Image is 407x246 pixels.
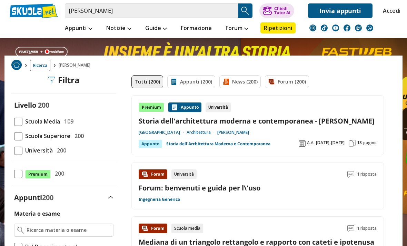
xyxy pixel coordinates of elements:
[65,3,238,18] input: Cerca appunti, riassunti o versioni
[222,78,229,85] img: News filtro contenuto
[22,131,70,140] span: Scuola Superiore
[349,140,356,147] img: Pagine
[131,75,163,88] a: Tutti (200)
[139,169,167,179] div: Forum
[171,104,178,111] img: Appunti contenuto
[143,22,169,35] a: Guide
[268,78,275,85] img: Forum filtro contenuto
[72,131,84,140] span: 200
[179,22,214,35] a: Formazione
[141,225,148,232] img: Forum contenuto
[344,24,350,31] img: facebook
[14,210,60,217] label: Materia o esame
[11,60,22,71] a: Home
[308,3,373,18] a: Invia appunti
[139,197,180,202] a: Ingegneria Generico
[139,116,377,126] a: Storia dell'architettura moderna e contemporanea - [PERSON_NAME]
[139,224,167,233] div: Forum
[48,75,80,85] div: Filtra
[260,22,296,33] a: Ripetizioni
[299,140,306,147] img: Anno accademico
[355,24,362,31] img: twitch
[63,22,94,35] a: Appunti
[274,7,290,15] div: Chiedi Tutor AI
[224,22,250,35] a: Forum
[383,3,397,18] a: Accedi
[347,171,354,178] img: Commenti lettura
[238,3,252,18] button: Search Button
[240,6,250,16] img: Cerca appunti, riassunti o versioni
[366,24,373,31] img: WhatsApp
[167,75,215,88] a: Appunti (200)
[141,171,148,178] img: Forum contenuto
[321,24,328,31] img: tiktok
[332,24,339,31] img: youtube
[105,22,133,35] a: Notizie
[14,193,53,202] label: Appunti
[48,77,55,83] img: Filtra filtri mobile
[357,169,377,179] span: 1 risposta
[17,227,24,234] img: Ricerca materia o esame
[139,183,260,193] a: Forum: benvenuti e guida per l\'uso
[171,169,197,179] div: Università
[59,60,93,71] span: [PERSON_NAME]
[166,140,270,148] a: Storia dell'Architettura Moderna e Contemporanea
[38,100,49,110] span: 200
[11,60,22,70] img: Home
[54,146,66,155] span: 200
[42,193,53,202] span: 200
[265,75,309,88] a: Forum (200)
[357,140,362,146] span: 18
[347,225,354,232] img: Commenti lettura
[171,224,203,233] div: Scuola media
[25,170,51,179] span: Premium
[219,75,261,88] a: News (200)
[170,78,177,85] img: Appunti filtro contenuto
[22,146,53,155] span: Università
[307,140,315,146] span: A.A.
[30,60,50,71] a: Ricerca
[61,117,73,126] span: 109
[217,130,249,135] a: [PERSON_NAME]
[139,140,162,148] div: Appunto
[108,196,113,199] img: Apri e chiudi sezione
[168,102,201,112] div: Appunto
[206,102,231,112] div: Università
[309,24,316,31] img: instagram
[363,140,377,146] span: pagine
[316,140,345,146] span: [DATE]-[DATE]
[27,227,110,234] input: Ricerca materia o esame
[52,169,64,178] span: 200
[357,224,377,233] span: 1 risposta
[139,102,164,112] div: Premium
[22,117,60,126] span: Scuola Media
[139,130,187,135] a: [GEOGRAPHIC_DATA]
[187,130,217,135] a: Architettura
[14,100,36,110] label: Livello
[259,3,294,18] button: ChiediTutor AI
